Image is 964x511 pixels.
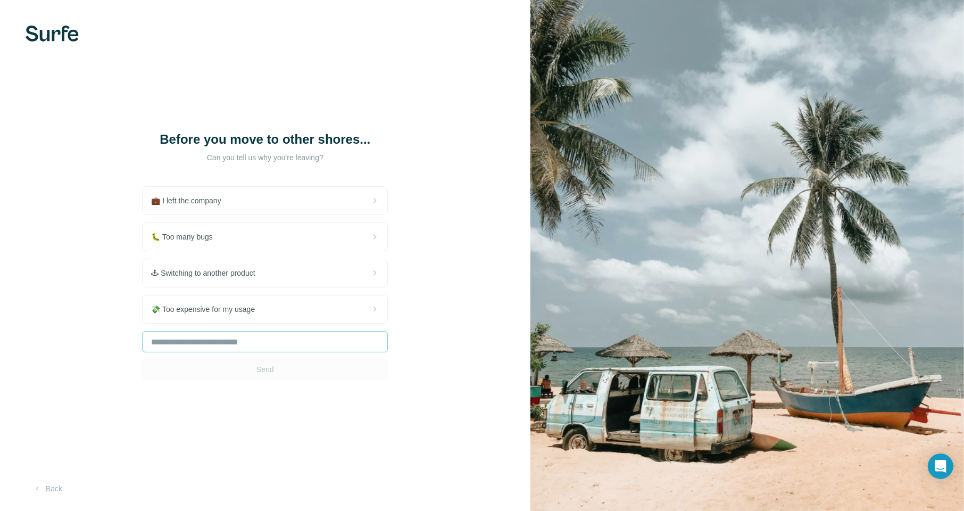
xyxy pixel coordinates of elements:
[151,304,263,315] span: 💸 Too expensive for my usage
[151,268,263,278] span: 🕹 Switching to another product
[151,195,229,206] span: 💼 I left the company
[159,131,371,148] h1: Before you move to other shores...
[159,152,371,163] p: Can you tell us why you're leaving?
[26,479,70,498] button: Back
[26,26,79,42] img: Surfe's logo
[928,454,953,479] div: Open Intercom Messenger
[151,232,221,242] span: 🐛 Too many bugs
